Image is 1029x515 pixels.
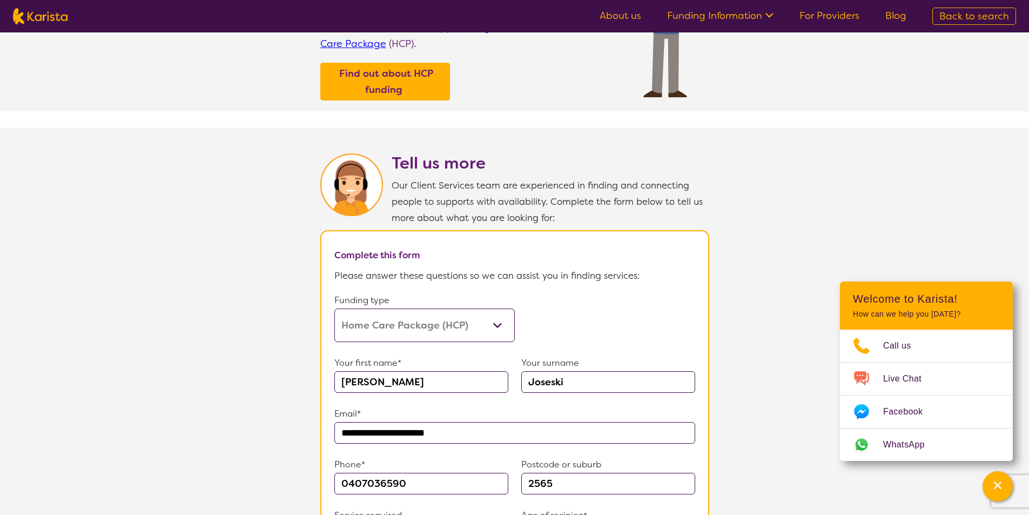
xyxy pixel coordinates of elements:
div: Channel Menu [840,282,1013,461]
p: Email* [334,406,695,422]
a: For Providers [799,9,859,22]
span: Back to search [939,10,1009,23]
p: Your first name* [334,355,508,371]
h2: Tell us more [392,153,709,173]
span: Live Chat [883,371,934,387]
p: Please answer these questions so we can assist you in finding services: [334,267,695,284]
p: How can we help you [DATE]? [853,310,1000,319]
b: Complete this form [334,249,420,261]
p: Your surname [521,355,695,371]
p: Funding type [334,292,515,309]
a: Find out about HCP funding [323,65,447,98]
p: Our Client Services team are experienced in finding and connecting people to supports with availa... [392,177,709,226]
img: Karista Client Service [320,153,383,216]
a: Back to search [932,8,1016,25]
span: WhatsApp [883,437,938,453]
p: Phone* [334,457,508,473]
span: Call us [883,338,924,354]
h2: Welcome to Karista! [853,292,1000,305]
a: Web link opens in a new tab. [840,429,1013,461]
a: About us [600,9,641,22]
p: Postcode or suburb [521,457,695,473]
span: Facebook [883,404,936,420]
a: Blog [885,9,906,22]
ul: Choose channel [840,330,1013,461]
img: Karista logo [13,8,68,24]
button: Channel Menu [983,471,1013,501]
b: Find out about HCP funding [339,67,433,96]
a: Funding Information [667,9,774,22]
